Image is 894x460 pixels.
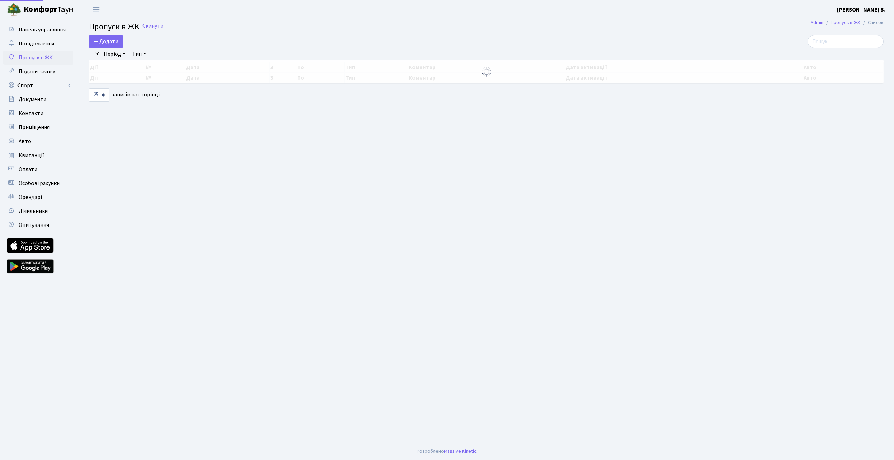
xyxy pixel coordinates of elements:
span: Документи [19,96,46,103]
a: Пропуск в ЖК [3,51,73,65]
a: Пропуск в ЖК [831,19,860,26]
span: Лічильники [19,207,48,215]
span: Таун [24,4,73,16]
a: Додати [89,35,123,48]
span: Контакти [19,110,43,117]
a: Період [101,48,128,60]
a: Орендарі [3,190,73,204]
b: Комфорт [24,4,57,15]
a: Лічильники [3,204,73,218]
a: Admin [811,19,823,26]
span: Особові рахунки [19,179,60,187]
nav: breadcrumb [800,15,894,30]
img: Обробка... [481,66,492,77]
a: Авто [3,134,73,148]
a: Скинути [142,23,163,29]
div: Розроблено . [417,447,477,455]
a: Квитанції [3,148,73,162]
a: Повідомлення [3,37,73,51]
span: Повідомлення [19,40,54,47]
li: Список [860,19,884,27]
span: Опитування [19,221,49,229]
span: Орендарі [19,193,42,201]
span: Панель управління [19,26,66,34]
span: Оплати [19,165,37,173]
a: Тип [130,48,149,60]
span: Пропуск в ЖК [89,21,139,33]
a: Massive Kinetic [444,447,476,455]
input: Пошук... [808,35,884,48]
a: Контакти [3,106,73,120]
a: Приміщення [3,120,73,134]
button: Переключити навігацію [87,4,105,15]
a: Подати заявку [3,65,73,79]
span: Приміщення [19,124,50,131]
span: Авто [19,138,31,145]
img: logo.png [7,3,21,17]
span: Подати заявку [19,68,55,75]
a: Особові рахунки [3,176,73,190]
label: записів на сторінці [89,88,160,102]
a: Спорт [3,79,73,92]
a: [PERSON_NAME] В. [837,6,886,14]
a: Опитування [3,218,73,232]
select: записів на сторінці [89,88,109,102]
a: Оплати [3,162,73,176]
span: Додати [94,38,118,45]
a: Документи [3,92,73,106]
span: Квитанції [19,151,44,159]
span: Пропуск в ЖК [19,54,53,61]
a: Панель управління [3,23,73,37]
